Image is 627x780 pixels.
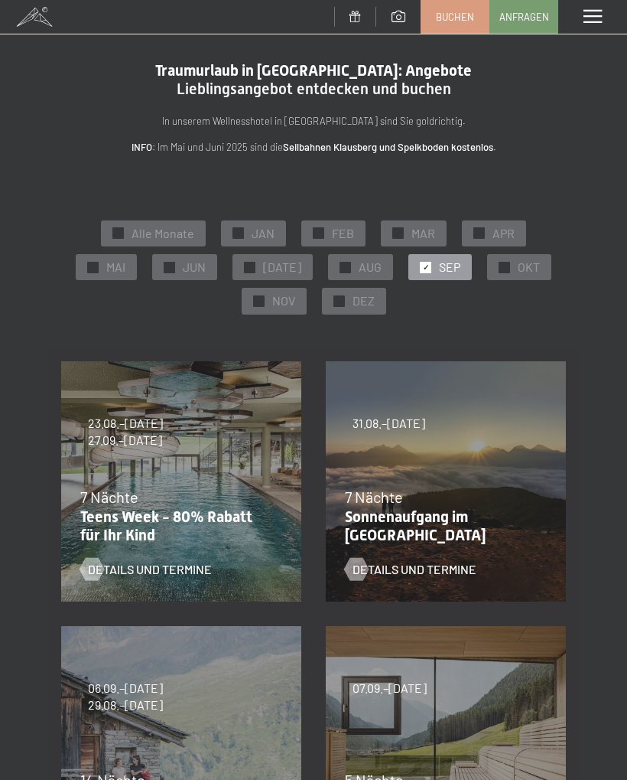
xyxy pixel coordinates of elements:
span: ✓ [423,262,429,273]
span: ✓ [316,228,322,239]
strong: Seilbahnen Klausberg und Speikboden kostenlos [283,141,493,153]
span: 23.08.–[DATE] [88,415,163,432]
span: ✓ [247,262,253,273]
a: Anfragen [490,1,557,33]
span: Anfragen [499,10,549,24]
span: ✓ [476,228,482,239]
span: ✓ [115,228,122,239]
span: Lieblingsangebot entdecken und buchen [177,80,451,98]
span: MAI [106,259,125,276]
strong: INFO [132,141,152,153]
a: Details und Termine [345,561,476,578]
span: 29.08.–[DATE] [88,697,163,713]
span: ✓ [90,262,96,273]
a: Buchen [421,1,489,33]
span: Traumurlaub in [GEOGRAPHIC_DATA]: Angebote [155,61,472,80]
span: 27.09.–[DATE] [88,432,163,449]
span: AUG [359,259,382,276]
span: ✓ [502,262,508,273]
p: Teens Week - 80% Rabatt für Ihr Kind [80,507,275,544]
span: JAN [252,225,275,242]
p: Sonnenaufgang im [GEOGRAPHIC_DATA] [345,507,539,544]
span: 7 Nächte [345,488,403,506]
span: NOV [272,292,295,309]
span: FEB [332,225,354,242]
span: Buchen [436,10,474,24]
span: Alle Monate [132,225,194,242]
span: JUN [183,259,206,276]
span: [DATE] [263,259,301,276]
span: 07.09.–[DATE] [352,680,427,697]
p: In unserem Wellnesshotel in [GEOGRAPHIC_DATA] sind Sie goldrichtig. [61,113,566,129]
span: ✓ [395,228,401,239]
span: Details und Termine [352,561,476,578]
span: 06.09.–[DATE] [88,680,163,697]
span: ✓ [255,296,262,307]
span: ✓ [167,262,173,273]
span: ✓ [336,296,342,307]
span: MAR [411,225,435,242]
span: APR [492,225,515,242]
span: ✓ [236,228,242,239]
span: SEP [439,259,460,276]
span: 7 Nächte [80,488,138,506]
span: ✓ [343,262,349,273]
span: Details und Termine [88,561,212,578]
span: 31.08.–[DATE] [352,415,425,432]
span: OKT [518,259,540,276]
a: Details und Termine [80,561,212,578]
span: DEZ [352,292,375,309]
p: : Im Mai und Juni 2025 sind die . [61,139,566,155]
